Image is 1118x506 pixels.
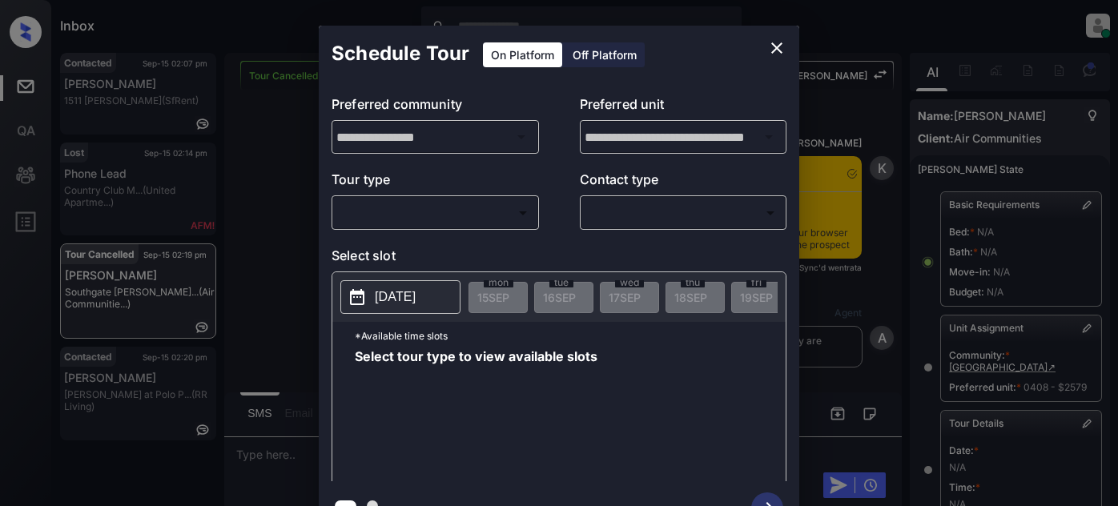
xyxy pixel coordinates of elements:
[565,42,645,67] div: Off Platform
[340,280,460,314] button: [DATE]
[761,32,793,64] button: close
[319,26,482,82] h2: Schedule Tour
[332,170,539,195] p: Tour type
[483,42,562,67] div: On Platform
[332,246,786,271] p: Select slot
[580,94,787,120] p: Preferred unit
[355,350,597,478] span: Select tour type to view available slots
[375,287,416,307] p: [DATE]
[355,322,786,350] p: *Available time slots
[580,170,787,195] p: Contact type
[332,94,539,120] p: Preferred community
